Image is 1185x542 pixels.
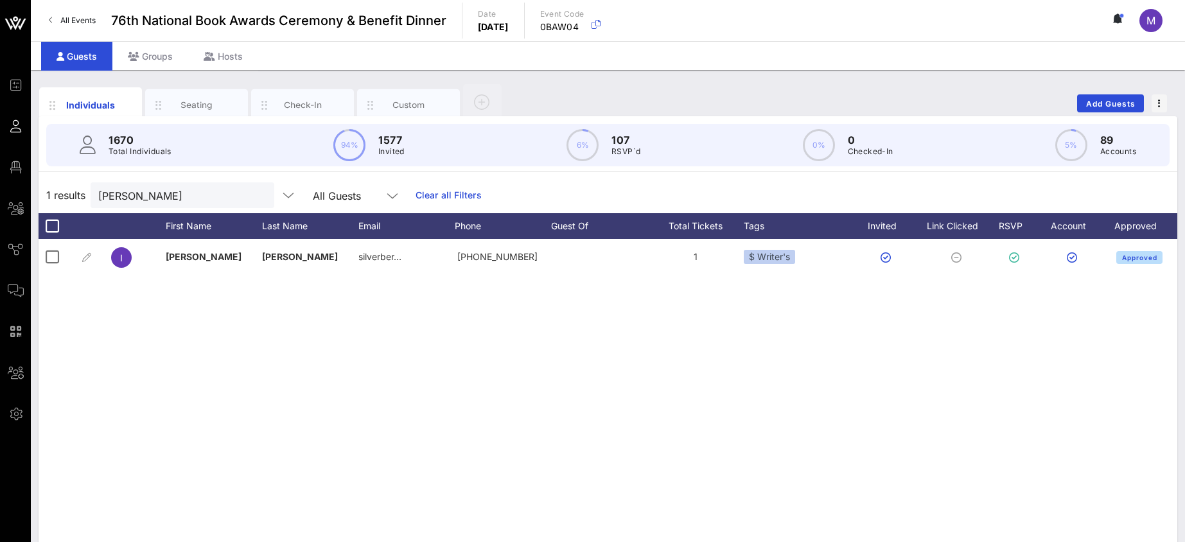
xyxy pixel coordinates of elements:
div: First Name [166,213,262,239]
div: Link Clicked [924,213,994,239]
div: Account [1039,213,1110,239]
div: Phone [455,213,551,239]
div: Guest Of [551,213,647,239]
a: Clear all Filters [416,188,482,202]
div: All Guests [313,190,361,202]
span: Add Guests [1085,99,1136,109]
div: 1 [647,239,744,275]
p: Event Code [540,8,584,21]
p: silverber… [358,239,401,275]
div: Custom [380,99,437,111]
button: Approved [1116,251,1163,264]
p: Total Individuals [109,145,171,158]
p: Date [478,8,509,21]
div: Individuals [62,98,119,112]
p: [DATE] [478,21,509,33]
div: Email [358,213,455,239]
span: 76th National Book Awards Ceremony & Benefit Dinner [111,11,446,30]
button: Add Guests [1077,94,1144,112]
div: $ Writer's [744,250,795,264]
a: All Events [41,10,103,31]
span: Approved [1121,254,1157,261]
p: Accounts [1100,145,1136,158]
div: Invited [853,213,924,239]
div: Guests [41,42,112,71]
div: Approved [1110,213,1174,239]
span: I [120,252,123,263]
div: Total Tickets [647,213,744,239]
p: RSVP`d [611,145,640,158]
span: [PERSON_NAME] [166,251,241,262]
span: [PERSON_NAME] [262,251,338,262]
p: 1577 [378,132,405,148]
p: 1670 [109,132,171,148]
div: M [1139,9,1163,32]
div: Tags [744,213,853,239]
p: Checked-In [848,145,893,158]
div: Seating [168,99,225,111]
span: M [1146,14,1155,27]
span: All Events [60,15,96,25]
div: Groups [112,42,188,71]
p: 107 [611,132,640,148]
p: Invited [378,145,405,158]
p: 0BAW04 [540,21,584,33]
span: 1 results [46,188,85,203]
div: Hosts [188,42,258,71]
div: Last Name [262,213,358,239]
p: 0 [848,132,893,148]
p: 89 [1100,132,1136,148]
span: +19174955951 [457,251,538,262]
div: RSVP [994,213,1039,239]
div: All Guests [305,182,408,208]
div: Check-In [274,99,331,111]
